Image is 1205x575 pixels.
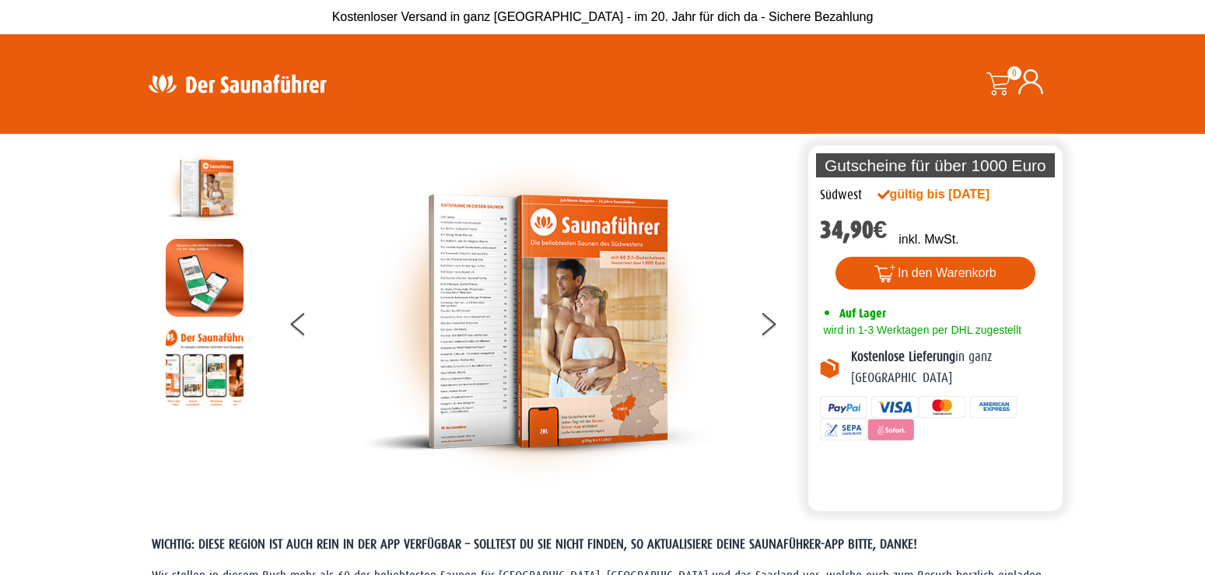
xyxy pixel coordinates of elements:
[851,347,1052,388] p: in ganz [GEOGRAPHIC_DATA]
[820,324,1021,336] span: wird in 1-3 Werktagen per DHL zugestellt
[820,216,888,244] bdi: 34,90
[166,239,243,317] img: MOCKUP-iPhone_regional
[839,306,886,321] span: Auf Lager
[1007,66,1021,80] span: 0
[877,185,1024,204] div: gültig bis [DATE]
[166,149,243,227] img: der-saunafuehrer-2025-suedwest
[851,349,955,364] b: Kostenlose Lieferung
[820,185,862,205] div: Südwest
[152,537,917,552] span: WICHTIG: DIESE REGION IST AUCH REIN IN DER APP VERFÜGBAR – SOLLTEST DU SIE NICHT FINDEN, SO AKTUA...
[835,257,1035,289] button: In den Warenkorb
[898,230,958,249] p: inkl. MwSt.
[332,10,874,23] span: Kostenloser Versand in ganz [GEOGRAPHIC_DATA] - im 20. Jahr für dich da - Sichere Bezahlung
[363,149,713,494] img: der-saunafuehrer-2025-suedwest
[166,328,243,406] img: Anleitung7tn
[816,153,1056,177] p: Gutscheine für über 1000 Euro
[874,216,888,244] span: €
